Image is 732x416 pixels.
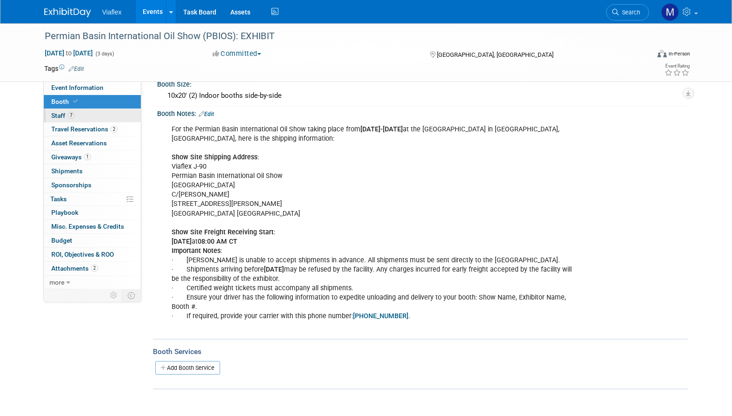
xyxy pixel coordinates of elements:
span: Budget [51,237,72,244]
a: Budget [44,234,141,247]
a: Playbook [44,206,141,219]
img: Megan Ringling [661,3,679,21]
a: Attachments2 [44,262,141,275]
div: 10x20' (2) Indoor booths side-by-side [164,89,681,103]
a: Giveaways1 [44,150,141,164]
a: Search [606,4,649,20]
b: Show Site Shipping Address [172,153,257,161]
span: Misc. Expenses & Credits [51,223,124,230]
div: Booth Services [153,347,688,357]
img: ExhibitDay [44,8,91,17]
span: Tasks [50,195,67,203]
span: 1 [84,153,91,160]
div: Event Format [594,48,690,62]
a: Event Information [44,81,141,95]
span: Shipments [51,167,83,175]
a: more [44,276,141,289]
a: Tasks [44,192,141,206]
a: Staff7 [44,109,141,123]
span: Sponsorships [51,181,91,189]
a: Misc. Expenses & Credits [44,220,141,233]
a: Add Booth Service [155,361,220,375]
span: (3 days) [95,51,114,57]
span: 7 [68,112,75,119]
i: Booth reservation complete [73,99,78,104]
span: Giveaways [51,153,91,161]
td: Toggle Event Tabs [122,289,141,301]
span: Travel Reservations [51,125,117,133]
a: Edit [69,66,84,72]
span: Attachments [51,265,98,272]
span: [DATE] [DATE] [44,49,93,57]
b: 08:00 AM CT [198,238,237,246]
span: 2 [91,265,98,272]
span: more [49,279,64,286]
span: Viaflex [102,8,122,16]
a: ROI, Objectives & ROO [44,248,141,261]
span: ROI, Objectives & ROO [51,251,114,258]
div: Booth Size: [157,77,688,89]
span: [GEOGRAPHIC_DATA], [GEOGRAPHIC_DATA] [437,51,553,58]
a: Sponsorships [44,178,141,192]
span: to [64,49,73,57]
b: Show Site Freight Receiving Start [172,228,274,236]
b: Important Notes [172,247,221,255]
a: Booth [44,95,141,109]
span: Playbook [51,209,78,216]
div: Permian Basin International Oil Show (PBIOS): EXHIBIT [41,28,635,45]
a: Edit [199,111,214,117]
img: Format-Inperson.png [657,50,667,57]
a: [PHONE_NUMBER] [353,312,408,320]
b: [DATE] [264,266,284,273]
b: [DATE]-[DATE] [360,125,403,133]
div: Booth Notes: [157,107,688,119]
div: Event Rating [664,64,690,68]
span: Staff [51,112,75,119]
span: Asset Reservations [51,139,107,147]
b: [DATE] [172,238,192,246]
div: In-Person [668,50,690,57]
span: Search [619,9,640,16]
a: Travel Reservations2 [44,123,141,136]
td: Personalize Event Tab Strip [106,289,122,301]
td: Tags [44,64,84,73]
span: 2 [110,126,117,133]
a: Asset Reservations [44,136,141,150]
a: Shipments [44,164,141,178]
span: Booth [51,98,80,105]
div: For the Permian Basin International Oil Show taking place from at the [GEOGRAPHIC_DATA] in [GEOGR... [165,120,585,335]
button: Committed [209,49,265,59]
span: Event Information [51,84,104,91]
